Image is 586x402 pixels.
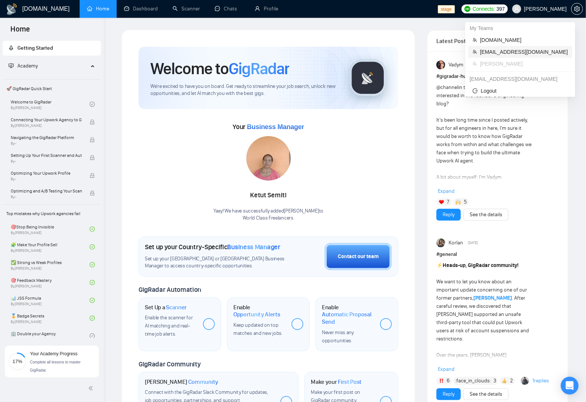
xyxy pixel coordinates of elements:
[233,322,283,336] span: Keep updated on top matches and new jobs.
[463,209,509,221] button: See the details
[90,227,95,232] span: check-circle
[443,211,455,219] a: Reply
[11,257,90,273] a: ✅ Strong vs Weak ProfilesBy[PERSON_NAME]
[11,221,90,237] a: 🎯Stop Being InvisibleBy[PERSON_NAME]
[322,304,374,326] h1: Enable
[436,209,461,221] button: Reply
[145,304,187,311] h1: Set Up a
[436,250,559,258] h1: # general
[480,48,568,56] span: [EMAIL_ADDRESS][DOMAIN_NAME]
[150,59,289,79] h1: Welcome to
[233,304,286,318] h1: Enable
[90,119,95,125] span: lock
[496,5,505,13] span: 397
[438,366,455,372] span: Expand
[150,83,337,97] span: We're excited to have you on board. Get ready to streamline your job search, unlock new opportuni...
[473,38,477,42] span: team
[90,155,95,160] span: lock
[473,88,478,93] span: logout
[145,243,280,251] h1: Set up your Country-Specific
[436,388,461,400] button: Reply
[436,238,445,247] img: Korlan
[470,390,502,398] a: See the details
[571,3,583,15] button: setting
[11,152,82,159] span: Setting Up Your First Scanner and Auto-Bidder
[463,388,509,400] button: See the details
[6,3,18,15] img: logo
[90,280,95,285] span: check-circle
[443,262,519,268] strong: Heads-up, GigRadar community!
[11,292,90,309] a: 📊 JSS FormulaBy[PERSON_NAME]
[17,63,38,69] span: Academy
[11,141,82,146] span: By -
[88,385,96,392] span: double-left
[447,377,450,385] span: 6
[213,215,323,222] p: World Class Freelancers .
[572,6,583,12] span: setting
[11,187,82,195] span: Optimizing and A/B Testing Your Scanner for Better Results
[229,59,289,79] span: GigRadar
[11,169,82,177] span: Optimizing Your Upwork Profile
[465,6,470,12] img: upwork-logo.png
[11,134,82,141] span: Navigating the GigRadar Platform
[436,60,445,69] img: Vadym
[9,45,14,50] span: rocket
[90,262,95,267] span: check-circle
[173,6,200,12] a: searchScanner
[473,62,477,66] span: team
[533,377,549,385] a: 1replies
[473,50,477,54] span: team
[436,83,535,345] div: in the meantime, would you be interested in the founder’s engineering blog? It’s been long time s...
[11,239,90,255] a: 🧩 Make Your Profile SellBy[PERSON_NAME]
[436,36,476,46] span: Latest Posts from the GigRadar Community
[213,208,323,222] div: Yaay! We have successfully added [PERSON_NAME] to
[510,377,513,385] span: 2
[145,256,287,270] span: Set up your [GEOGRAPHIC_DATA] or [GEOGRAPHIC_DATA] Business Manager to access country-specific op...
[4,24,36,39] span: Home
[473,295,512,301] a: [PERSON_NAME]
[90,316,95,321] span: check-circle
[124,6,158,12] a: dashboardDashboard
[455,377,491,385] span: :face_in_clouds:
[449,239,463,247] span: Korlan
[90,298,95,303] span: check-circle
[436,84,458,90] span: @channel
[30,351,77,356] span: Your Academy Progress
[11,116,82,123] span: Connecting Your Upwork Agency to GigRadar
[9,359,26,364] span: 17%
[11,177,82,181] span: By -
[166,304,187,311] span: Scanner
[465,73,575,85] div: vadym@gigradar.io
[11,159,82,164] span: By -
[11,195,82,199] span: By -
[443,390,455,398] a: Reply
[90,137,95,142] span: lock
[11,123,82,128] span: By [PERSON_NAME]
[480,36,568,44] span: [DOMAIN_NAME]
[521,377,529,385] img: Myroslav Koval
[246,136,291,181] img: 1706688268687-WhatsApp%20Image%202024-01-31%20at%2014.03.18.jpeg
[438,188,455,194] span: Expand
[324,243,392,270] button: Contact our team
[473,87,568,95] span: Logout
[87,6,109,12] a: homeHome
[502,378,507,383] img: 👍
[233,123,304,131] span: Your
[322,311,374,325] span: Automatic Proposal Send
[90,244,95,250] span: check-circle
[11,274,90,291] a: 🎯 Feedback MasteryBy[PERSON_NAME]
[3,206,100,221] span: Top mistakes why Upwork agencies fail
[90,102,95,107] span: check-circle
[436,262,443,268] span: ⚡
[561,377,579,395] div: Open Intercom Messenger
[255,6,278,12] a: userProfile
[233,311,280,318] span: Opportunity Alerts
[449,61,463,69] span: Vadym
[139,360,201,368] span: GigRadar Community
[30,360,81,372] span: Complete all lessons to master GigRadar.
[468,240,478,246] span: [DATE]
[349,59,386,96] img: gigradar-logo.png
[17,45,53,51] span: Getting Started
[493,377,496,385] span: 3
[456,200,461,205] img: 🙌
